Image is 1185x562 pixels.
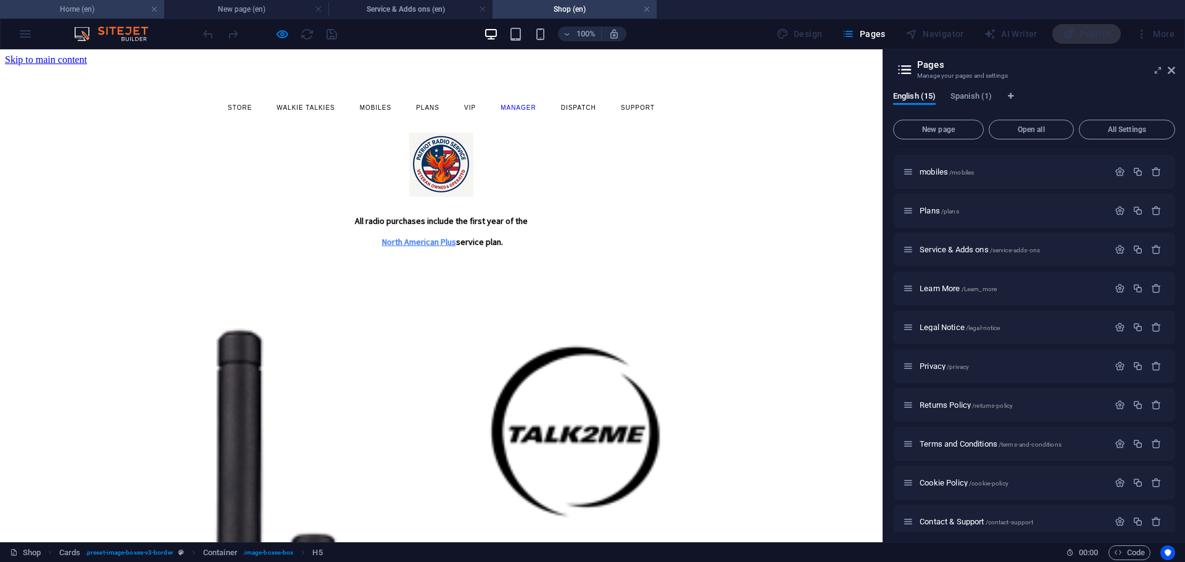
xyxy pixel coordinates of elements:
[916,168,1108,176] div: mobiles/mobiles
[1151,361,1162,371] div: Remove
[1133,361,1143,371] div: Duplicate
[916,518,1108,526] div: Contact & Support/contact-support
[916,207,1108,215] div: Plans/plans
[1133,283,1143,294] div: Duplicate
[966,324,1000,331] span: /legal-notice
[164,2,328,16] h4: New page (en)
[1079,545,1098,560] span: 00 00
[1115,322,1125,333] div: Settings
[1133,244,1143,255] div: Duplicate
[59,545,323,560] nav: breadcrumb
[1115,244,1125,255] div: Settings
[950,89,992,106] span: Spanish (1)
[59,545,80,560] span: Click to select. Double-click to edit
[1115,361,1125,371] div: Settings
[989,120,1074,139] button: Open all
[1133,477,1143,488] div: Duplicate
[920,323,1000,332] span: Legal Notice
[999,441,1062,448] span: /terms-and-conditions
[1151,516,1162,527] div: Remove
[916,323,1108,331] div: Legal Notice/legal-notice
[1133,322,1143,333] div: Duplicate
[1133,167,1143,177] div: Duplicate
[920,400,1013,410] span: Returns Policy
[994,126,1068,133] span: Open all
[842,28,885,40] span: Pages
[1115,205,1125,216] div: Settings
[178,549,184,556] i: This element is a customizable preset
[916,440,1108,448] div: Terms and Conditions/terms-and-conditions
[917,70,1150,81] h3: Manage your pages and settings
[1115,439,1125,449] div: Settings
[1084,126,1170,133] span: All Settings
[920,167,974,176] span: mobiles
[893,89,936,106] span: English (15)
[558,27,602,41] button: 100%
[962,286,997,292] span: /Learn_more
[1133,516,1143,527] div: Duplicate
[1066,545,1099,560] h6: Session time
[986,519,1033,526] span: /contact-support
[243,545,294,560] span: . image-boxes-box
[1079,120,1175,139] button: All Settings
[893,91,1175,115] div: Language Tabs
[969,480,1008,487] span: /cookie-policy
[71,27,164,41] img: Editor Logo
[949,169,974,176] span: /mobiles
[1151,477,1162,488] div: Remove
[1133,439,1143,449] div: Duplicate
[917,59,1175,70] h2: Pages
[312,545,322,560] span: Click to select. Double-click to edit
[947,363,969,370] span: /privacy
[920,284,997,293] span: Learn More
[1151,205,1162,216] div: Remove
[990,247,1040,254] span: /service-adds-ons
[920,439,1062,448] span: Terms and Conditions
[941,208,959,215] span: /plans
[1151,322,1162,333] div: Remove
[576,27,596,41] h6: 100%
[203,545,238,560] span: Click to select. Double-click to edit
[1108,545,1150,560] button: Code
[1151,167,1162,177] div: Remove
[916,479,1108,487] div: Cookie Policy/cookie-policy
[916,401,1108,409] div: Returns Policy/returns-policy
[771,24,828,44] div: Design (Ctrl+Alt+Y)
[920,478,1008,487] span: Cookie Policy
[1114,545,1145,560] span: Code
[920,362,969,371] span: Privacy
[10,545,41,560] a: Click to cancel selection. Double-click to open Pages
[1160,545,1175,560] button: Usercentrics
[1115,516,1125,527] div: Settings
[1115,283,1125,294] div: Settings
[328,2,493,16] h4: Service & Adds ons (en)
[1133,205,1143,216] div: Duplicate
[916,246,1108,254] div: Service & Adds ons/service-adds-ons
[5,5,87,15] a: Skip to main content
[920,517,1033,526] span: Contact & Support
[916,284,1108,292] div: Learn More/Learn_more
[1151,244,1162,255] div: Remove
[972,402,1013,409] span: /returns-policy
[1115,477,1125,488] div: Settings
[493,2,657,16] h4: Shop (en)
[1087,548,1089,557] span: :
[609,28,620,39] i: On resize automatically adjust zoom level to fit chosen device.
[899,126,978,133] span: New page
[1133,400,1143,410] div: Duplicate
[1115,400,1125,410] div: Settings
[893,120,984,139] button: New page
[1115,167,1125,177] div: Settings
[916,362,1108,370] div: Privacy/privacy
[1151,439,1162,449] div: Remove
[837,24,890,44] button: Pages
[1151,283,1162,294] div: Remove
[85,545,173,560] span: . preset-image-boxes-v3-border
[920,206,959,215] span: Click to open page
[1151,400,1162,410] div: Remove
[920,245,1040,254] span: Service & Adds ons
